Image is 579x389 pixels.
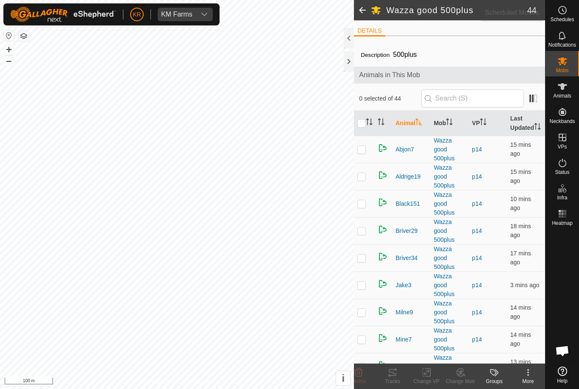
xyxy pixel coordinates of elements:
[359,94,421,103] span: 0 selected of 44
[144,378,175,386] a: Privacy Policy
[395,308,413,317] span: Milne9
[395,254,418,263] span: Briver34
[510,141,531,157] span: 10 Sep 2025 at 1:10 pm
[443,378,477,385] div: Change Mob
[434,136,465,163] div: Wazza good 500plus
[395,362,417,371] span: Mott359
[415,120,422,126] p-sorticon: Activate to sort
[336,371,350,385] button: i
[472,336,482,343] a: p14
[472,309,482,316] a: p14
[552,221,573,226] span: Heatmap
[507,111,545,136] th: Last Updated
[395,145,414,154] span: Abjon7
[361,52,390,58] label: Description
[378,120,384,126] p-sorticon: Activate to sort
[557,195,567,200] span: Infra
[446,120,453,126] p-sorticon: Activate to sort
[555,170,569,175] span: Status
[510,223,531,238] span: 10 Sep 2025 at 1:08 pm
[4,56,14,66] button: –
[19,31,29,41] button: Map Layers
[510,250,531,266] span: 10 Sep 2025 at 1:09 pm
[549,119,575,124] span: Neckbands
[378,143,388,153] img: returning on
[472,173,482,180] a: p14
[557,378,568,383] span: Help
[430,111,468,136] th: Mob
[395,172,420,181] span: Aldrige19
[4,45,14,55] button: +
[434,299,465,326] div: Wazza good 500plus
[342,372,345,384] span: i
[510,282,539,288] span: 10 Sep 2025 at 1:23 pm
[354,26,385,36] li: DETAILS
[351,378,366,384] span: Delete
[421,90,524,107] input: Search (S)
[469,111,507,136] th: VP
[534,124,541,131] p-sorticon: Activate to sort
[434,353,465,380] div: Wazza good 500plus
[472,227,482,234] a: p14
[527,4,537,17] span: 44
[378,170,388,180] img: returning on
[510,304,531,320] span: 10 Sep 2025 at 1:11 pm
[510,196,531,211] span: 10 Sep 2025 at 1:16 pm
[472,200,482,207] a: p14
[158,8,196,21] span: KM Farms
[472,282,482,288] a: p14
[472,146,482,153] a: p14
[161,11,192,18] div: KM Farms
[359,70,540,80] span: Animals in This Mob
[434,272,465,299] div: Wazza good 500plus
[395,335,412,344] span: Mine7
[472,255,482,261] a: p14
[434,245,465,271] div: Wazza good 500plus
[133,10,141,19] span: KR
[556,68,568,73] span: Mobs
[511,378,545,385] div: More
[434,163,465,190] div: Wazza good 500plus
[378,279,388,289] img: returning on
[395,281,411,290] span: Jake3
[548,42,576,48] span: Notifications
[395,227,418,235] span: Briver29
[378,197,388,207] img: returning on
[472,363,482,370] a: p14
[185,378,210,386] a: Contact Us
[434,326,465,353] div: Wazza good 500plus
[378,224,388,235] img: returning on
[550,17,574,22] span: Schedules
[196,8,213,21] div: dropdown trigger
[510,331,531,347] span: 10 Sep 2025 at 1:12 pm
[376,378,409,385] div: Tracks
[378,360,388,370] img: returning on
[378,306,388,316] img: returning on
[392,111,430,136] th: Animal
[10,7,116,22] img: Gallagher Logo
[434,218,465,244] div: Wazza good 500plus
[477,378,511,385] div: Groups
[553,93,571,98] span: Animals
[550,338,575,364] div: Open chat
[557,144,567,149] span: VPs
[434,190,465,217] div: Wazza good 500plus
[378,333,388,343] img: returning on
[546,363,579,387] a: Help
[510,358,531,374] span: 10 Sep 2025 at 1:13 pm
[4,31,14,41] button: Reset Map
[480,120,487,126] p-sorticon: Activate to sort
[390,48,420,62] span: 500plus
[378,252,388,262] img: returning on
[366,120,373,126] p-sorticon: Activate to sort
[510,168,531,184] span: 10 Sep 2025 at 1:11 pm
[386,5,527,15] h2: Wazza good 500plus
[409,378,443,385] div: Change VP
[395,199,420,208] span: Black151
